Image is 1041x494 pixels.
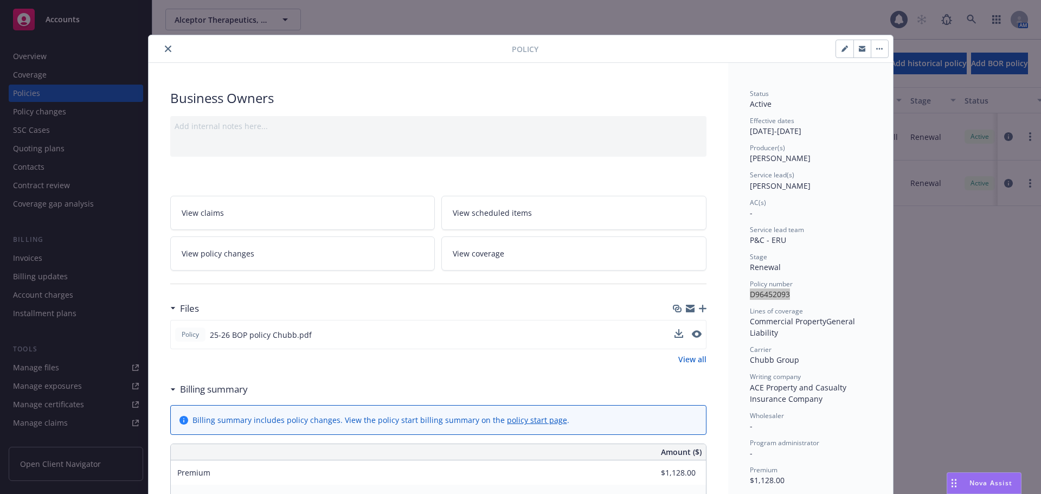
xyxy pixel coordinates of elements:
span: 25-26 BOP policy Chubb.pdf [210,329,312,341]
span: Lines of coverage [750,306,803,316]
div: Drag to move [947,473,961,493]
button: download file [674,329,683,341]
div: Billing summary [170,382,248,396]
span: - [750,421,753,431]
div: Business Owners [170,89,706,107]
a: View claims [170,196,435,230]
span: Service lead team [750,225,804,234]
a: policy start page [507,415,567,425]
div: Add internal notes here... [175,120,702,132]
span: Program administrator [750,438,819,447]
button: download file [674,329,683,338]
a: View policy changes [170,236,435,271]
button: preview file [692,329,702,341]
span: ACE Property and Casualty Insurance Company [750,382,849,404]
span: Policy [179,330,201,339]
span: D96452093 [750,289,790,299]
h3: Billing summary [180,382,248,396]
span: Effective dates [750,116,794,125]
span: View claims [182,207,224,219]
span: View coverage [453,248,504,259]
div: Billing summary includes policy changes. View the policy start billing summary on the . [192,414,569,426]
span: Amount ($) [661,446,702,458]
span: Policy [512,43,538,55]
span: Active [750,99,772,109]
span: View policy changes [182,248,254,259]
span: $1,128.00 [750,475,785,485]
span: Wholesaler [750,411,784,420]
span: Carrier [750,345,772,354]
span: - [750,448,753,458]
span: View scheduled items [453,207,532,219]
input: 0.00 [632,465,702,481]
a: View coverage [441,236,706,271]
a: View scheduled items [441,196,706,230]
span: Producer(s) [750,143,785,152]
span: Service lead(s) [750,170,794,179]
span: - [750,208,753,218]
span: P&C - ERU [750,235,786,245]
span: AC(s) [750,198,766,207]
span: Renewal [750,262,781,272]
span: Chubb Group [750,355,799,365]
a: View all [678,354,706,365]
span: General Liability [750,316,857,338]
span: [PERSON_NAME] [750,181,811,191]
span: Commercial Property [750,316,826,326]
span: Status [750,89,769,98]
div: Files [170,301,199,316]
button: close [162,42,175,55]
span: Nova Assist [969,478,1012,487]
h3: Files [180,301,199,316]
span: Writing company [750,372,801,381]
span: Premium [750,465,777,474]
span: [PERSON_NAME] [750,153,811,163]
span: Policy number [750,279,793,288]
span: Premium [177,467,210,478]
span: Stage [750,252,767,261]
button: Nova Assist [947,472,1021,494]
button: preview file [692,330,702,338]
div: [DATE] - [DATE] [750,116,871,137]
